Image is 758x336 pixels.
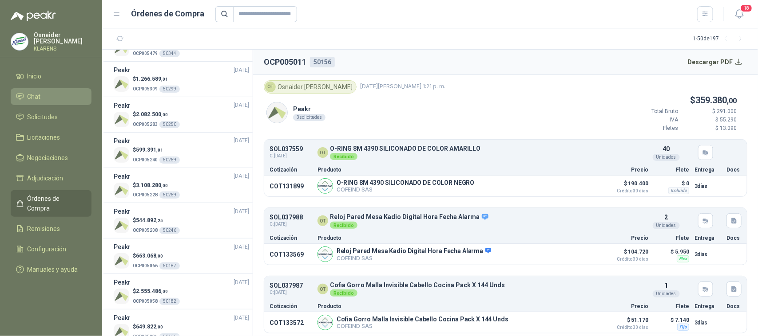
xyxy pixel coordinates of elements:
p: $ 0 [654,178,689,189]
span: ,00 [161,112,168,117]
p: COFEIND SAS [337,323,508,329]
p: SOL037987 [270,282,303,289]
h3: Peakr [114,242,131,252]
p: $ [133,110,180,119]
div: 50259 [159,156,180,164]
span: Inicio [28,71,42,81]
p: IVA [625,116,678,124]
a: Remisiones [11,220,91,237]
span: [DATE] [234,172,249,180]
a: Peakr[DATE] Company Logo$544.892,25OCP00520850246 [114,207,249,234]
a: Chat [11,88,91,105]
button: 18 [731,6,747,22]
p: O-RING 8M 4390 SILICONADO DE COLOR AMARILLO [330,145,480,152]
button: Descargar PDF [683,53,748,71]
span: 649.822 [136,324,163,330]
div: 1 - 50 de 197 [693,32,747,46]
h3: Peakr [114,277,131,287]
div: Unidades [653,290,680,297]
div: Unidades [653,154,680,161]
h3: Peakr [114,101,131,110]
p: Flete [654,235,689,241]
p: Cofia Gorro Malla Invisible Cabello Cocina Pack X 144 Unds [337,316,508,323]
img: Company Logo [318,247,333,262]
span: ,25 [156,218,163,223]
p: Docs [726,235,742,241]
h3: Peakr [114,207,131,216]
img: Company Logo [318,315,333,330]
a: Peakr[DATE] Company Logo$1.266.589,01OCP00530950299 [114,65,249,93]
a: Inicio [11,68,91,85]
span: Chat [28,92,41,102]
p: 40 [663,144,670,154]
p: SOL037559 [270,146,303,152]
p: $ [133,252,180,260]
span: 359.380 [695,95,737,105]
div: OT [265,82,276,92]
div: Recibido [330,153,357,160]
div: Unidades [653,222,680,229]
p: Osnaider [PERSON_NAME] [34,32,91,44]
span: Crédito 30 días [604,257,648,262]
span: OCP005058 [133,299,158,304]
p: $ 104.720 [604,246,648,262]
div: 50187 [159,262,180,270]
a: Peakr[DATE] Company Logo$2.082.500,00OCP00528350250 [114,101,249,129]
div: 50246 [159,227,180,234]
p: $ 190.400 [604,178,648,193]
img: Logo peakr [11,11,56,21]
p: $ [133,287,180,296]
span: C: [DATE] [270,152,303,160]
p: Cotización [270,235,312,241]
p: Peakr [293,104,325,114]
a: Órdenes de Compra [11,190,91,217]
span: C: [DATE] [270,221,303,228]
a: Solicitudes [11,109,91,125]
p: Flete [654,304,689,309]
span: Configuración [28,244,67,254]
span: Negociaciones [28,153,68,163]
p: Entrega [695,304,721,309]
p: COT133569 [270,251,312,258]
p: $ 7.140 [654,315,689,325]
div: Recibido [330,222,357,229]
div: 50182 [159,298,180,305]
span: Licitaciones [28,133,60,142]
img: Company Logo [267,102,287,123]
span: ,01 [156,148,163,152]
span: 599.391 [136,147,163,153]
div: Fijo [677,324,689,331]
p: Cofia Gorro Malla Invisible Cabello Cocina Pack X 144 Unds [330,282,505,289]
div: Flex [677,255,689,262]
p: COFEIND SAS [337,186,474,193]
p: $ [133,75,180,83]
span: [DATE] [234,243,249,251]
span: C: [DATE] [270,289,303,296]
p: $ 55.290 [683,116,737,124]
span: ,01 [161,77,168,82]
p: Precio [604,304,648,309]
p: Producto [317,167,599,172]
span: 1.266.589 [136,76,168,82]
span: OCP005479 [133,51,158,56]
a: Negociaciones [11,149,91,166]
p: $ 13.090 [683,124,737,133]
img: Company Logo [114,289,129,304]
p: Fletes [625,124,678,133]
h1: Órdenes de Compra [131,8,205,20]
a: Configuración [11,241,91,258]
p: $ [133,181,180,190]
span: Órdenes de Compra [28,194,83,213]
img: Company Logo [114,253,129,269]
img: Company Logo [114,183,129,198]
h3: Peakr [114,136,131,146]
span: Manuales y ayuda [28,265,78,274]
a: Licitaciones [11,129,91,146]
p: 3 días [695,249,721,260]
a: Peakr[DATE] Company Logo$663.068,00OCP00506650187 [114,242,249,270]
div: OT [317,284,328,294]
img: Company Logo [114,147,129,163]
span: [DATE] [234,137,249,145]
p: $ [133,216,180,225]
div: OT [317,147,328,158]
